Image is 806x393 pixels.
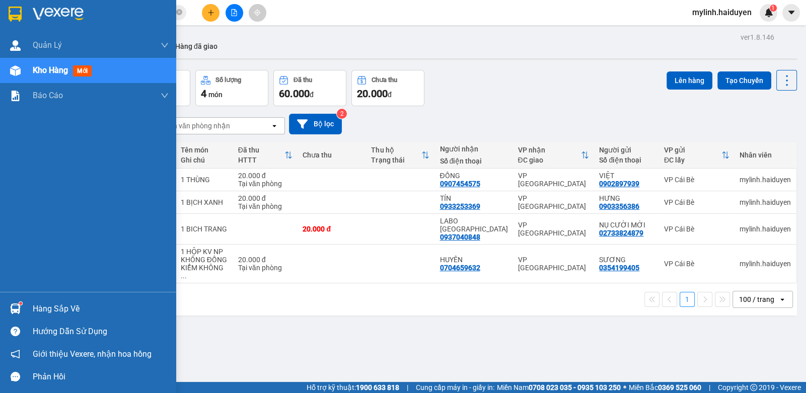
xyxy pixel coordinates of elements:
[161,41,169,49] span: down
[176,8,182,18] span: close-circle
[33,89,63,102] span: Báo cáo
[33,324,169,339] div: Hướng dẫn sử dụng
[9,9,86,21] div: VP Cái Bè
[680,292,695,307] button: 1
[9,7,22,22] img: logo-vxr
[238,156,285,164] div: HTTT
[33,39,62,51] span: Quản Lý
[739,294,774,304] div: 100 / trang
[10,65,21,76] img: warehouse-icon
[599,264,639,272] div: 0354199405
[599,146,654,154] div: Người gửi
[93,10,117,20] span: Nhận:
[439,202,480,210] div: 0933253369
[388,91,392,99] span: đ
[337,109,347,119] sup: 2
[10,40,21,51] img: warehouse-icon
[372,76,397,84] div: Chưa thu
[289,114,342,134] button: Bộ lọc
[238,264,293,272] div: Tại văn phòng
[684,6,760,19] span: mylinh.haiduyen
[195,70,268,106] button: Số lượng4món
[518,256,589,272] div: VP [GEOGRAPHIC_DATA]
[10,91,21,101] img: solution-icon
[93,33,195,57] div: LABO [GEOGRAPHIC_DATA]
[770,5,777,12] sup: 1
[518,194,589,210] div: VP [GEOGRAPHIC_DATA]
[787,8,796,17] span: caret-down
[303,225,361,233] div: 20.000 đ
[33,369,169,384] div: Phản hồi
[439,145,507,153] div: Người nhận
[407,382,408,393] span: |
[740,151,791,159] div: Nhân viên
[93,57,195,71] div: 0937040848
[740,176,791,184] div: mylinh.haiduyen
[356,383,399,391] strong: 1900 633 818
[664,260,729,268] div: VP Cái Bè
[518,172,589,188] div: VP [GEOGRAPHIC_DATA]
[439,233,480,241] div: 0937040848
[279,88,310,100] span: 60.000
[9,21,86,33] div: NỤ CƯỜI MỚI
[778,295,786,303] svg: open
[518,221,589,237] div: VP [GEOGRAPHIC_DATA]
[623,385,626,389] span: ⚪️
[629,382,701,393] span: Miền Bắc
[33,65,68,75] span: Kho hàng
[238,146,285,154] div: Đã thu
[249,4,266,22] button: aim
[307,382,399,393] span: Hỗ trợ kỹ thuật:
[181,146,228,154] div: Tên món
[273,70,346,106] button: Đã thu60.000đ
[202,4,219,22] button: plus
[181,198,228,206] div: 1 BỊCH XANH
[740,225,791,233] div: mylinh.haiduyen
[11,349,20,359] span: notification
[310,91,314,99] span: đ
[439,256,507,264] div: HUYÊN
[512,142,594,169] th: Toggle SortBy
[439,157,507,165] div: Số điện thoại
[161,121,230,131] div: Chọn văn phòng nhận
[238,194,293,202] div: 20.000 đ
[371,146,421,154] div: Thu hộ
[11,327,20,336] span: question-circle
[73,65,92,76] span: mới
[176,9,182,15] span: close-circle
[181,248,228,256] div: 1 HỘP KV NP
[659,142,735,169] th: Toggle SortBy
[439,217,507,233] div: LABO NHẬT MỸ
[599,221,654,229] div: NỤ CƯỜI MỚI
[709,382,710,393] span: |
[667,71,712,90] button: Lên hàng
[303,151,361,159] div: Chưa thu
[294,76,312,84] div: Đã thu
[181,156,228,164] div: Ghi chú
[226,4,243,22] button: file-add
[439,172,507,180] div: ĐỒNG
[167,34,226,58] button: Hàng đã giao
[664,225,729,233] div: VP Cái Bè
[351,70,424,106] button: Chưa thu20.000đ
[717,71,771,90] button: Tạo Chuyến
[9,10,24,20] span: Gửi:
[740,260,791,268] div: mylinh.haiduyen
[599,229,643,237] div: 02733824879
[518,156,581,164] div: ĐC giao
[233,142,298,169] th: Toggle SortBy
[599,156,654,164] div: Số điện thoại
[599,180,639,188] div: 0902897939
[764,8,773,17] img: icon-new-feature
[181,225,228,233] div: 1 BICH TRANG
[664,176,729,184] div: VP Cái Bè
[181,272,187,280] span: ...
[93,9,195,33] div: VP [GEOGRAPHIC_DATA]
[771,5,775,12] span: 1
[33,301,169,317] div: Hàng sắp về
[207,9,214,16] span: plus
[599,202,639,210] div: 0903356386
[416,382,494,393] span: Cung cấp máy in - giấy in:
[664,146,721,154] div: VP gửi
[740,198,791,206] div: mylinh.haiduyen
